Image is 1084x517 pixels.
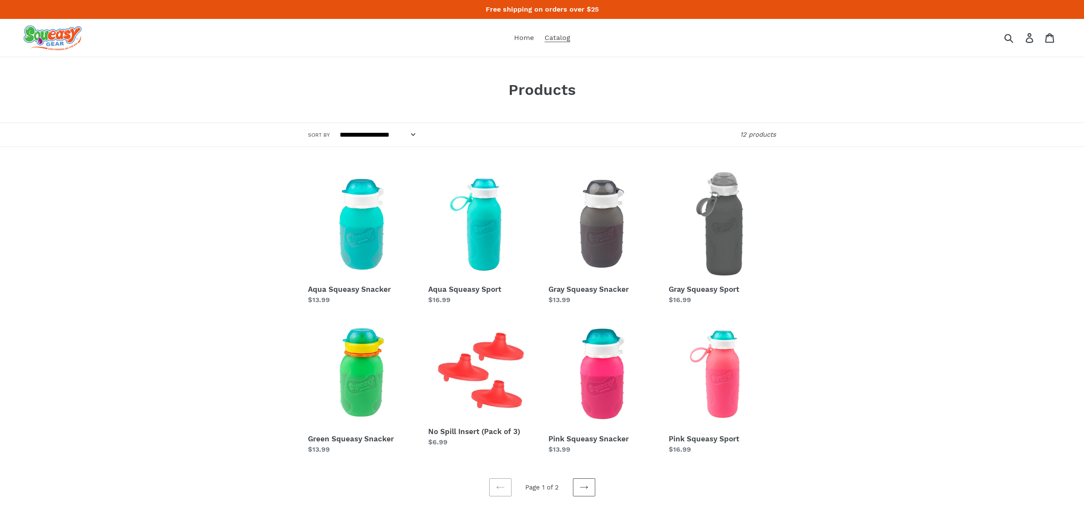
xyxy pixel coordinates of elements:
a: Home [510,31,538,44]
li: Page 1 of 2 [514,483,571,493]
span: Catalog [545,34,570,42]
a: Catalog [540,31,575,44]
span: Home [514,34,534,42]
span: 12 products [740,131,776,138]
img: squeasy gear snacker portable food pouch [24,25,82,50]
span: Products [509,81,576,99]
input: Search [1007,28,1031,47]
label: Sort by [308,131,330,139]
